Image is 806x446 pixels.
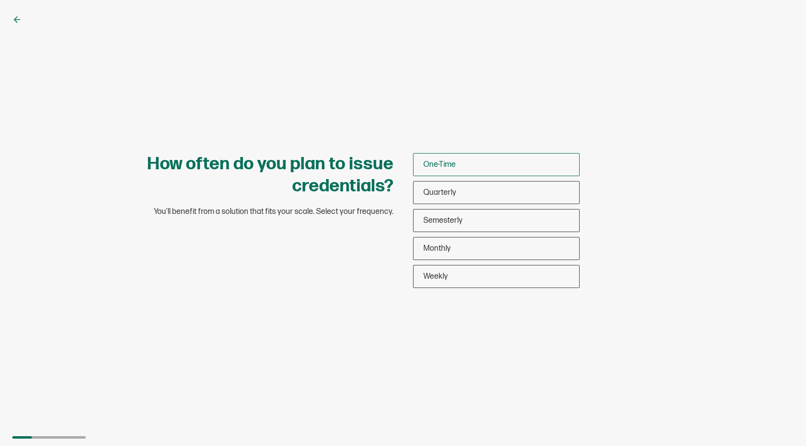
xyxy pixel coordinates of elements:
span: You’ll benefit from a solution that fits your scale. Select your frequency. [154,207,393,217]
span: One-Time [423,160,456,169]
span: Monthly [423,244,451,253]
span: Semesterly [423,216,463,225]
span: Weekly [423,272,448,281]
h1: How often do you plan to issue credentials? [119,153,393,197]
span: Quarterly [423,188,456,197]
iframe: Chat Widget [757,399,806,446]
